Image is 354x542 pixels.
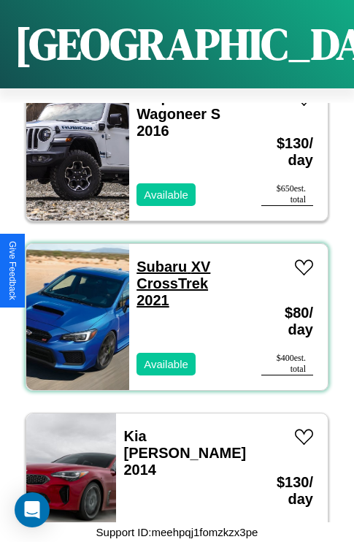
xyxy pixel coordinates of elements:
[15,492,50,527] div: Open Intercom Messenger
[136,259,210,308] a: Subaru XV CrossTrek 2021
[7,241,18,300] div: Give Feedback
[96,522,258,542] p: Support ID: meehpqj1fomzkzx3pe
[136,89,220,139] a: Jeep Wagoneer S 2016
[261,353,313,375] div: $ 400 est. total
[123,428,246,478] a: Kia [PERSON_NAME] 2014
[268,459,313,522] h3: $ 130 / day
[261,121,313,183] h3: $ 130 / day
[261,183,313,206] div: $ 650 est. total
[144,185,188,205] p: Available
[261,290,313,353] h3: $ 80 / day
[144,354,188,374] p: Available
